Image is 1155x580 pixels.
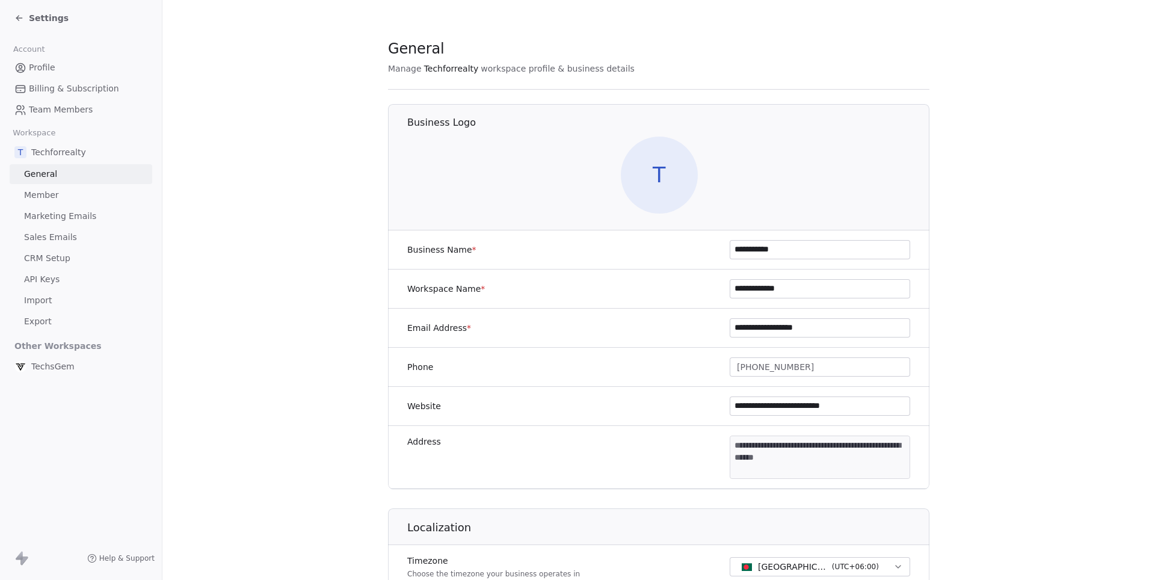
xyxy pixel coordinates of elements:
[407,555,580,567] label: Timezone
[407,400,441,412] label: Website
[31,146,86,158] span: Techforrealty
[10,58,152,78] a: Profile
[388,40,445,58] span: General
[10,185,152,205] a: Member
[10,336,106,356] span: Other Workspaces
[407,283,485,295] label: Workspace Name
[24,231,77,244] span: Sales Emails
[29,61,55,74] span: Profile
[31,360,75,372] span: TechsGem
[407,436,441,448] label: Address
[407,361,433,373] label: Phone
[832,561,879,572] span: ( UTC+06:00 )
[24,315,52,328] span: Export
[24,189,59,202] span: Member
[621,137,698,214] span: T
[8,124,61,142] span: Workspace
[407,116,930,129] h1: Business Logo
[424,63,479,75] span: Techforrealty
[24,168,57,180] span: General
[730,557,910,576] button: [GEOGRAPHIC_DATA] - BST(UTC+06:00)
[481,63,635,75] span: workspace profile & business details
[24,210,96,223] span: Marketing Emails
[10,270,152,289] a: API Keys
[758,561,827,573] span: [GEOGRAPHIC_DATA] - BST
[737,361,814,374] span: [PHONE_NUMBER]
[14,146,26,158] span: T
[730,357,910,377] button: [PHONE_NUMBER]
[29,82,119,95] span: Billing & Subscription
[407,244,476,256] label: Business Name
[29,12,69,24] span: Settings
[407,569,580,579] p: Choose the timezone your business operates in
[407,520,930,535] h1: Localization
[10,206,152,226] a: Marketing Emails
[29,103,93,116] span: Team Members
[8,40,50,58] span: Account
[10,312,152,332] a: Export
[10,79,152,99] a: Billing & Subscription
[10,164,152,184] a: General
[14,360,26,372] img: Untitled%20design.png
[24,294,52,307] span: Import
[10,248,152,268] a: CRM Setup
[10,100,152,120] a: Team Members
[99,554,155,563] span: Help & Support
[10,227,152,247] a: Sales Emails
[24,273,60,286] span: API Keys
[10,291,152,310] a: Import
[87,554,155,563] a: Help & Support
[24,252,70,265] span: CRM Setup
[14,12,69,24] a: Settings
[407,322,471,334] label: Email Address
[388,63,422,75] span: Manage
